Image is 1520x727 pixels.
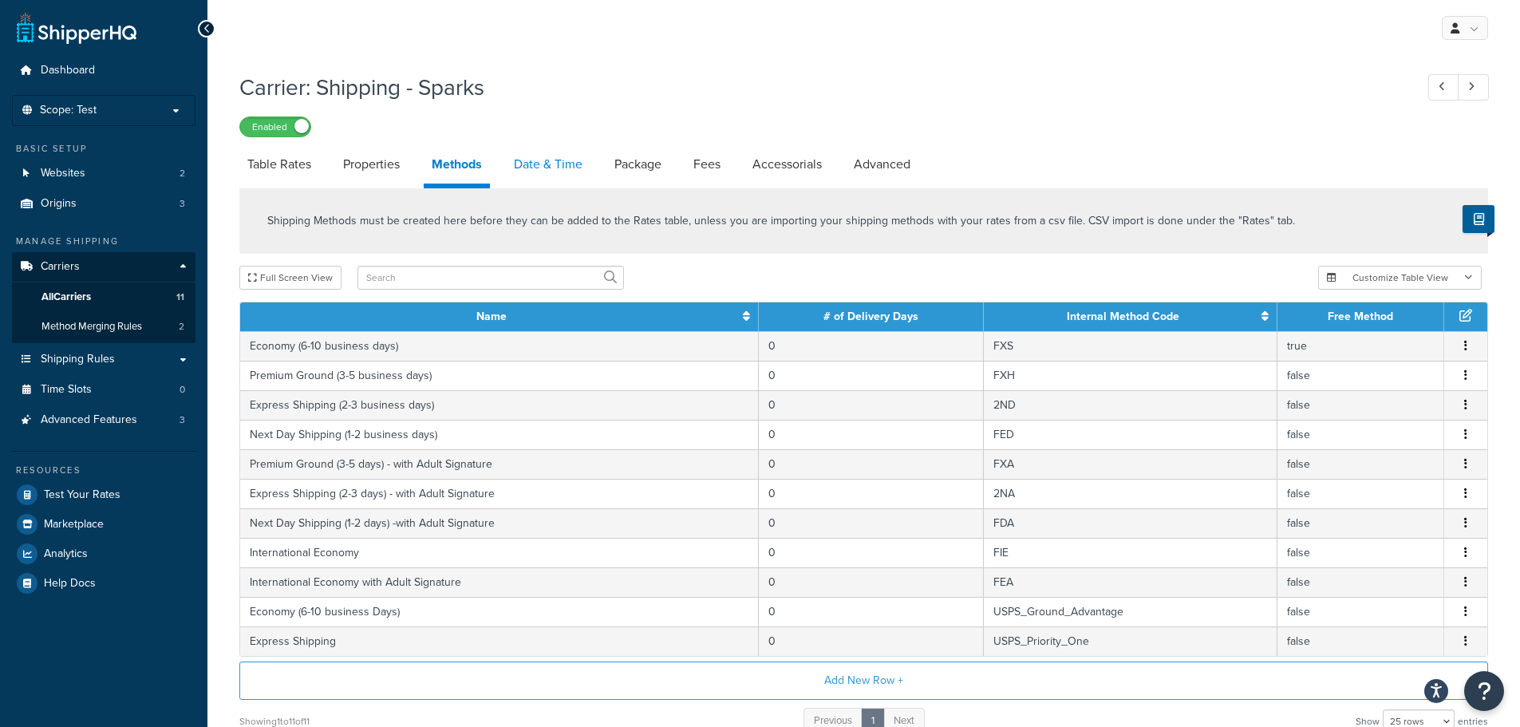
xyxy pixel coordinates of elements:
button: Add New Row + [239,662,1488,700]
td: FXS [984,331,1277,361]
td: FXH [984,361,1277,390]
span: Method Merging Rules [41,320,142,334]
td: 2ND [984,390,1277,420]
td: Next Day Shipping (1-2 days) -with Adult Signature [240,508,759,538]
span: 11 [176,290,184,304]
td: false [1277,361,1444,390]
td: FED [984,420,1277,449]
a: Websites2 [12,159,195,188]
th: Free Method [1277,302,1444,331]
p: Shipping Methods must be created here before they can be added to the Rates table, unless you are... [267,212,1295,230]
td: International Economy with Adult Signature [240,567,759,597]
a: Accessorials [744,145,830,184]
a: Methods [424,145,490,188]
a: Package [606,145,669,184]
a: Marketplace [12,510,195,539]
td: International Economy [240,538,759,567]
td: false [1277,420,1444,449]
td: USPS_Ground_Advantage [984,597,1277,626]
a: Analytics [12,539,195,568]
a: Advanced Features3 [12,405,195,435]
td: false [1277,508,1444,538]
a: Origins3 [12,189,195,219]
button: Open Resource Center [1464,671,1504,711]
span: All Carriers [41,290,91,304]
h1: Carrier: Shipping - Sparks [239,72,1399,103]
span: 2 [179,320,184,334]
span: Websites [41,167,85,180]
td: FXA [984,449,1277,479]
td: FDA [984,508,1277,538]
span: Marketplace [44,518,104,531]
div: Resources [12,464,195,477]
td: Premium Ground (3-5 business days) [240,361,759,390]
td: Express Shipping [240,626,759,656]
span: Dashboard [41,64,95,77]
td: Express Shipping (2-3 business days) [240,390,759,420]
a: Previous Record [1428,74,1459,101]
td: false [1277,626,1444,656]
td: 0 [759,449,984,479]
span: 0 [180,383,185,397]
a: Help Docs [12,569,195,598]
a: Internal Method Code [1067,308,1179,325]
div: Basic Setup [12,142,195,156]
td: false [1277,390,1444,420]
a: Test Your Rates [12,480,195,509]
a: AllCarriers11 [12,283,195,312]
span: Scope: Test [40,104,97,117]
button: Show Help Docs [1463,205,1494,233]
div: Manage Shipping [12,235,195,248]
td: USPS_Priority_One [984,626,1277,656]
a: Next Record [1458,74,1489,101]
span: Test Your Rates [44,488,120,502]
td: false [1277,479,1444,508]
td: false [1277,597,1444,626]
td: 0 [759,538,984,567]
td: 0 [759,420,984,449]
button: Full Screen View [239,266,342,290]
td: Economy (6-10 business Days) [240,597,759,626]
td: Economy (6-10 business days) [240,331,759,361]
td: 0 [759,626,984,656]
td: false [1277,567,1444,597]
button: Customize Table View [1318,266,1482,290]
a: Shipping Rules [12,345,195,374]
a: Fees [685,145,728,184]
span: 2 [180,167,185,180]
td: Premium Ground (3-5 days) - with Adult Signature [240,449,759,479]
span: 3 [180,197,185,211]
li: Origins [12,189,195,219]
span: Origins [41,197,77,211]
span: Help Docs [44,577,96,591]
li: Method Merging Rules [12,312,195,342]
span: Analytics [44,547,88,561]
a: Table Rates [239,145,319,184]
td: 0 [759,479,984,508]
td: 0 [759,361,984,390]
a: Name [476,308,507,325]
td: true [1277,331,1444,361]
a: Time Slots0 [12,375,195,405]
td: 0 [759,331,984,361]
span: Shipping Rules [41,353,115,366]
td: 0 [759,597,984,626]
td: FIE [984,538,1277,567]
td: Next Day Shipping (1-2 business days) [240,420,759,449]
span: Time Slots [41,383,92,397]
span: Carriers [41,260,80,274]
li: Websites [12,159,195,188]
td: 0 [759,567,984,597]
td: 0 [759,508,984,538]
a: Method Merging Rules2 [12,312,195,342]
li: Time Slots [12,375,195,405]
a: Carriers [12,252,195,282]
th: # of Delivery Days [759,302,984,331]
a: Dashboard [12,56,195,85]
label: Enabled [240,117,310,136]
